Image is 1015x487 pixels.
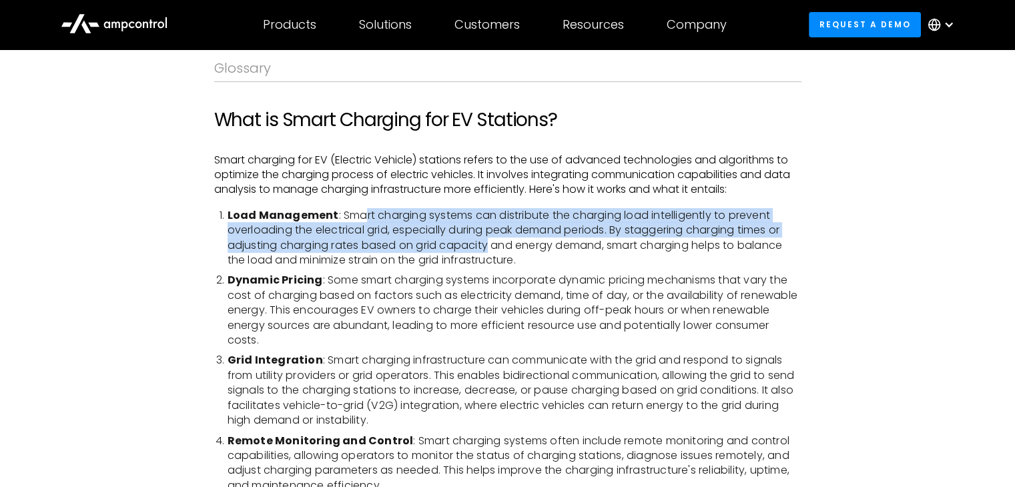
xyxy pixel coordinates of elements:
div: Products [263,17,316,32]
div: Resources [563,17,624,32]
h2: What is Smart Charging for EV Stations? [214,109,801,131]
strong: Load Management [228,207,339,223]
strong: Grid Integration [228,352,323,368]
div: Customers [454,17,520,32]
li: : Some smart charging systems incorporate dynamic pricing mechanisms that vary the cost of chargi... [228,273,801,348]
a: Request a demo [809,12,921,37]
li: : Smart charging systems can distribute the charging load intelligently to prevent overloading th... [228,208,801,268]
div: Solutions [359,17,412,32]
strong: Remote Monitoring and Control [228,433,414,448]
div: Glossary [214,60,801,76]
div: Company [667,17,727,32]
p: Smart charging for EV (Electric Vehicle) stations refers to the use of advanced technologies and ... [214,153,801,197]
li: : Smart charging infrastructure can communicate with the grid and respond to signals from utility... [228,353,801,428]
strong: Dynamic Pricing [228,272,323,288]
